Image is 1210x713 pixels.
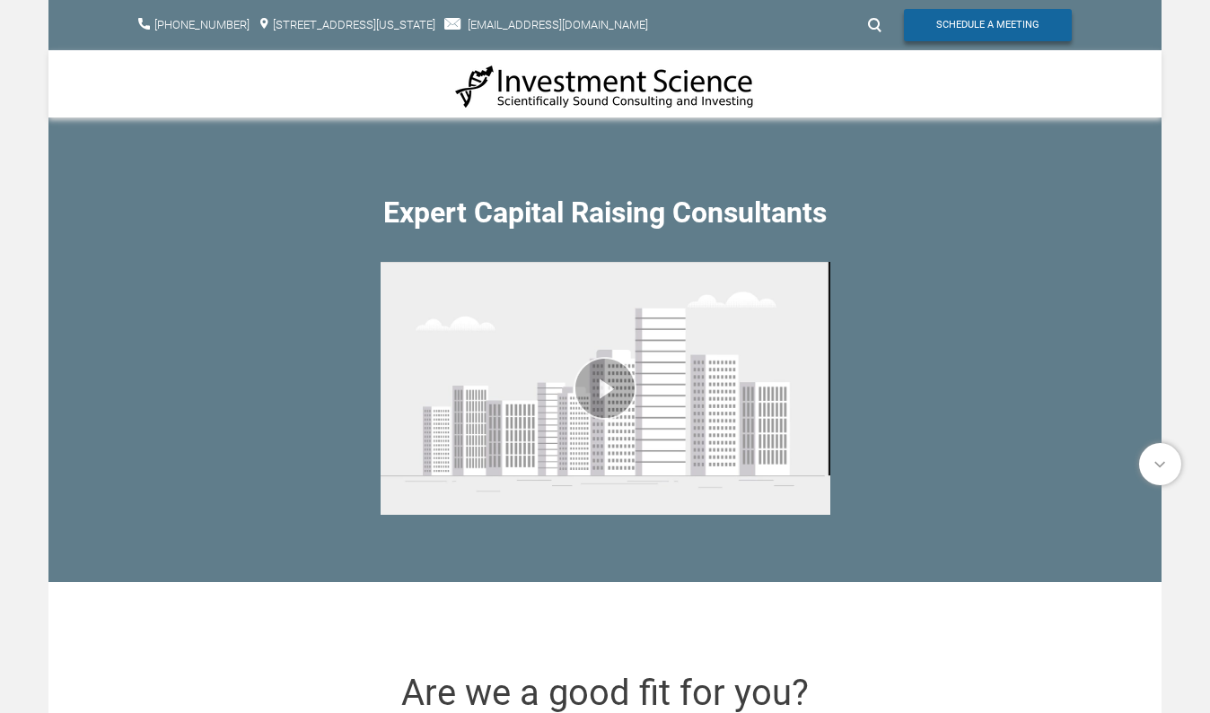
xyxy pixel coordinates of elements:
[904,9,1072,41] a: Schedule A Meeting
[154,18,250,31] a: [PHONE_NUMBER]
[381,248,830,528] div: play video
[455,64,755,109] img: Investment Science | NYC Consulting Services
[381,248,830,528] div: Video: stardomvideos_final_592_138.mp4
[468,18,648,31] a: [EMAIL_ADDRESS][DOMAIN_NAME]
[273,18,435,31] a: [STREET_ADDRESS][US_STATE]​
[383,196,827,230] font: Expert Capital Raising Consultants
[936,9,1039,41] span: Schedule A Meeting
